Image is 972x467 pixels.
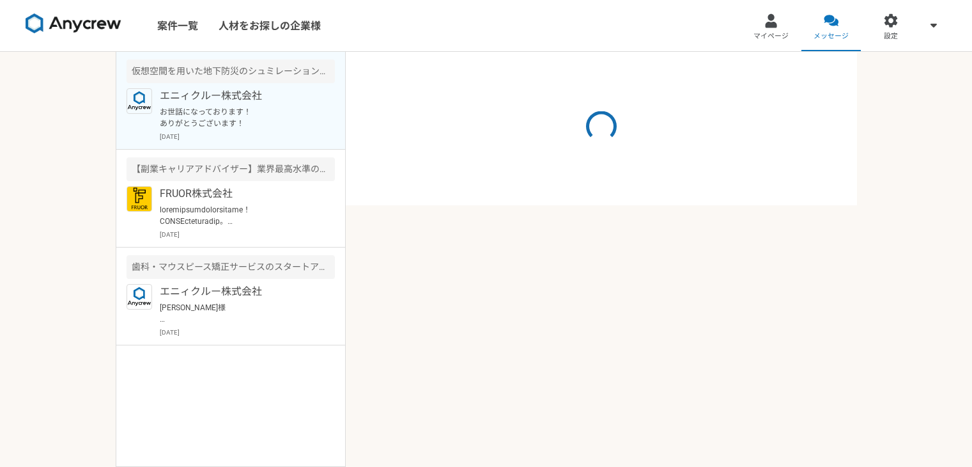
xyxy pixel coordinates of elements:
[160,204,318,227] p: loremipsumdolorsitame！ CONSEcteturadip。 elitseddoeius、temporincididuntutlaboreetdol。 magnaaliquae...
[160,132,335,141] p: [DATE]
[160,106,318,129] p: お世話になっております！ ありがとうございます！
[160,88,318,104] p: エニィクルー株式会社
[160,284,318,299] p: エニィクルー株式会社
[160,302,318,325] p: [PERSON_NAME]様 承知致しました！ ご確認よろしくお願い致します。
[26,13,121,34] img: 8DqYSo04kwAAAAASUVORK5CYII=
[884,31,898,42] span: 設定
[127,186,152,212] img: FRUOR%E3%83%AD%E3%82%B3%E3%82%99.png
[160,186,318,202] p: FRUOR株式会社
[814,31,849,42] span: メッセージ
[160,230,335,239] p: [DATE]
[127,157,335,181] div: 【副業キャリアアドバイザー】業界最高水準の報酬率で還元します！
[127,59,335,83] div: 仮想空間を用いた地下防災のシュミレーションシステム開発 Unityエンジニア
[753,31,789,42] span: マイページ
[127,88,152,114] img: logo_text_blue_01.png
[160,328,335,337] p: [DATE]
[127,255,335,279] div: 歯科・マウスピース矯正サービスのスタートアップ WEBエンジニア
[127,284,152,310] img: logo_text_blue_01.png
